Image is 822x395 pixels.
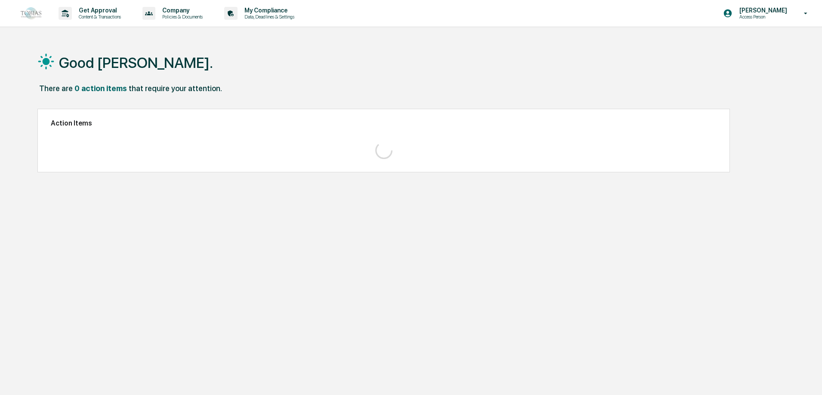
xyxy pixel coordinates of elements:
p: Data, Deadlines & Settings [238,14,299,20]
div: There are [39,84,73,93]
p: Policies & Documents [155,14,207,20]
p: Company [155,7,207,14]
p: My Compliance [238,7,299,14]
div: that require your attention. [129,84,222,93]
p: [PERSON_NAME] [732,7,791,14]
p: Content & Transactions [72,14,125,20]
p: Get Approval [72,7,125,14]
img: logo [21,7,41,19]
h2: Action Items [51,119,717,127]
div: 0 action items [74,84,127,93]
h1: Good [PERSON_NAME]. [59,54,213,71]
p: Access Person [732,14,791,20]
